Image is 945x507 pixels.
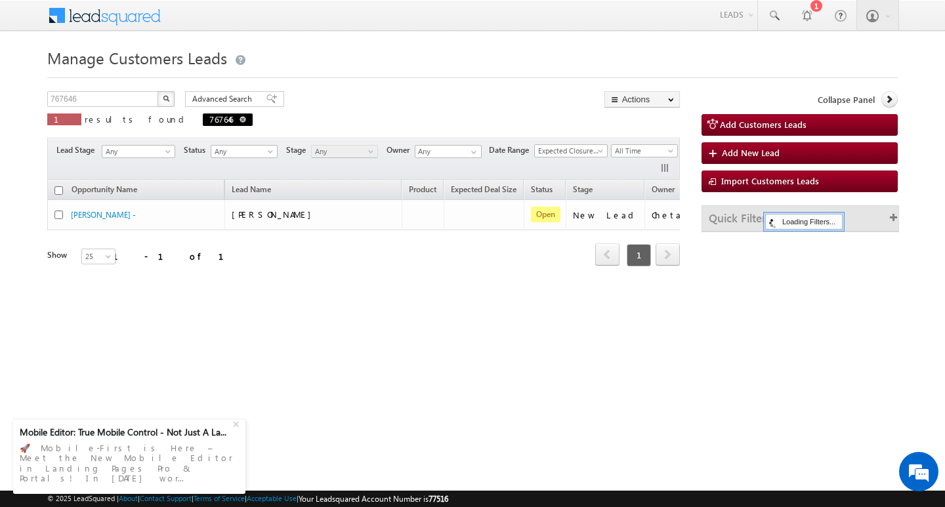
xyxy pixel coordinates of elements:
[113,249,240,264] div: 1 - 1 of 1
[54,113,75,125] span: 1
[17,121,240,393] textarea: Type your message and hit 'Enter'
[612,145,674,157] span: All Time
[387,144,415,156] span: Owner
[652,184,675,194] span: Owner
[47,249,71,261] div: Show
[444,182,523,199] a: Expected Deal Size
[82,251,117,262] span: 25
[524,182,559,199] a: Status
[163,95,169,102] img: Search
[72,184,137,194] span: Opportunity Name
[627,244,651,266] span: 1
[656,245,680,266] a: next
[311,145,378,158] a: Any
[20,439,239,487] div: 🚀 Mobile-First is Here – Meet the New Mobile Editor in Landing Pages Pro & Portals! In [DATE] wor...
[20,426,231,438] div: Mobile Editor: True Mobile Control - Not Just A La...
[531,207,560,222] span: Open
[247,494,297,502] a: Acceptable Use
[415,145,482,158] input: Type to Search
[656,243,680,266] span: next
[451,184,516,194] span: Expected Deal Size
[178,404,238,422] em: Start Chat
[573,209,639,221] div: New Lead
[102,146,171,157] span: Any
[85,113,189,125] span: results found
[47,493,448,505] span: © 2025 LeadSquared | | | | |
[573,184,593,194] span: Stage
[611,144,678,157] a: All Time
[286,144,311,156] span: Stage
[312,146,374,157] span: Any
[604,91,680,108] button: Actions
[22,69,55,86] img: d_60004797649_company_0_60004797649
[65,182,144,199] a: Opportunity Name
[534,144,608,157] a: Expected Closure Date
[721,175,819,186] span: Import Customers Leads
[211,146,274,157] span: Any
[47,47,227,68] span: Manage Customers Leads
[489,144,534,156] span: Date Range
[595,243,619,266] span: prev
[566,182,599,199] a: Stage
[429,494,448,504] span: 77516
[102,145,175,158] a: Any
[765,214,843,230] div: Loading Filters...
[56,144,100,156] span: Lead Stage
[211,145,278,158] a: Any
[230,415,245,431] div: +
[209,113,233,125] span: 767646
[81,249,115,264] a: 25
[464,146,480,159] a: Show All Items
[595,245,619,266] a: prev
[818,94,875,106] span: Collapse Panel
[68,69,220,86] div: Chat with us now
[184,144,211,156] span: Status
[299,494,448,504] span: Your Leadsquared Account Number is
[722,147,780,158] span: Add New Lead
[720,119,807,130] span: Add Customers Leads
[71,210,136,220] a: [PERSON_NAME] -
[54,186,63,195] input: Check all records
[215,7,247,38] div: Minimize live chat window
[192,93,256,105] span: Advanced Search
[225,182,278,199] span: Lead Name
[140,494,192,502] a: Contact Support
[232,209,318,220] span: [PERSON_NAME]
[535,145,603,157] span: Expected Closure Date
[409,184,436,194] span: Product
[119,494,138,502] a: About
[652,209,783,221] div: Chetan [PERSON_NAME]
[194,494,245,502] a: Terms of Service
